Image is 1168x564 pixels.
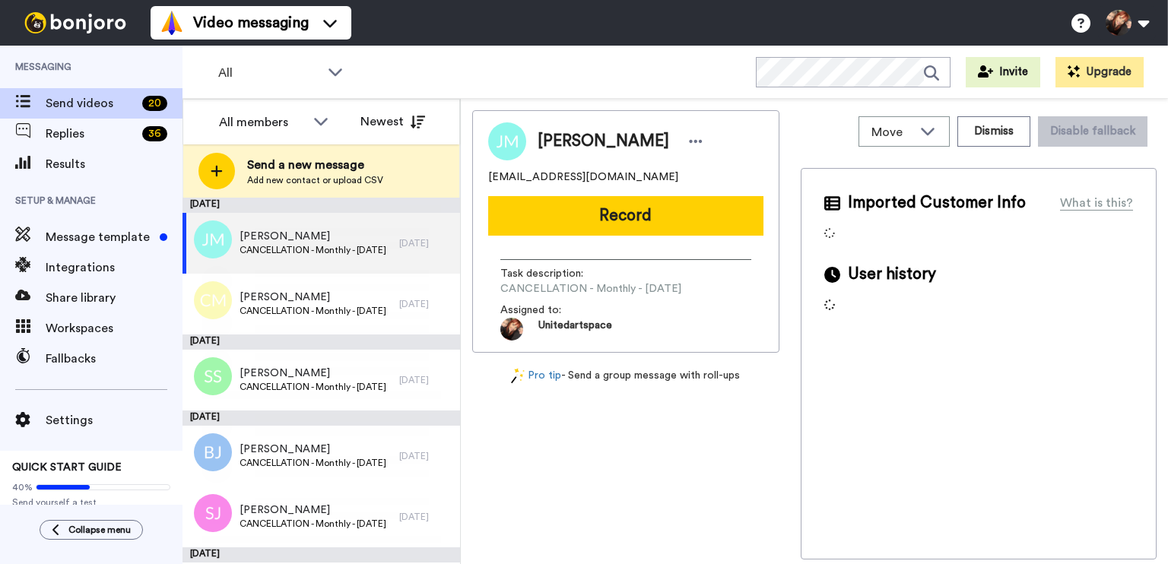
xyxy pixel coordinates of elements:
[194,357,232,395] img: ss.png
[240,290,386,305] span: [PERSON_NAME]
[848,263,936,286] span: User history
[538,318,612,341] span: Unitedartspace
[240,518,386,530] span: CANCELLATION - Monthly - [DATE]
[12,496,170,509] span: Send yourself a test
[219,113,306,131] div: All members
[871,123,912,141] span: Move
[240,366,386,381] span: [PERSON_NAME]
[240,381,386,393] span: CANCELLATION - Monthly - [DATE]
[399,237,452,249] div: [DATE]
[142,96,167,111] div: 20
[500,266,607,281] span: Task description :
[46,289,182,307] span: Share library
[848,192,1026,214] span: Imported Customer Info
[247,174,383,186] span: Add new contact or upload CSV
[46,411,182,429] span: Settings
[500,318,523,341] img: e9f9ed0f-c7f5-4795-a7d8-e56d8a83c84a-1579645839.jpg
[500,303,607,318] span: Assigned to:
[194,281,232,319] img: cm.png
[142,126,167,141] div: 36
[218,64,320,82] span: All
[488,122,526,160] img: Image of Jess Maslen
[1055,57,1144,87] button: Upgrade
[12,462,122,473] span: QUICK START GUIDE
[500,281,681,296] span: CANCELLATION - Monthly - [DATE]
[46,155,182,173] span: Results
[966,57,1040,87] button: Invite
[46,125,136,143] span: Replies
[399,298,452,310] div: [DATE]
[1038,116,1147,147] button: Disable fallback
[160,11,184,35] img: vm-color.svg
[399,450,452,462] div: [DATE]
[46,319,182,337] span: Workspaces
[472,368,779,384] div: - Send a group message with roll-ups
[488,196,763,236] button: Record
[46,94,136,112] span: Send videos
[511,368,525,384] img: magic-wand.svg
[194,494,232,532] img: sj.png
[240,229,386,244] span: [PERSON_NAME]
[240,457,386,469] span: CANCELLATION - Monthly - [DATE]
[68,524,131,536] span: Collapse menu
[193,12,309,33] span: Video messaging
[40,520,143,540] button: Collapse menu
[247,156,383,174] span: Send a new message
[240,244,386,256] span: CANCELLATION - Monthly - [DATE]
[240,502,386,518] span: [PERSON_NAME]
[399,511,452,523] div: [DATE]
[240,305,386,317] span: CANCELLATION - Monthly - [DATE]
[1060,194,1133,212] div: What is this?
[46,350,182,368] span: Fallbacks
[182,334,460,350] div: [DATE]
[46,228,154,246] span: Message template
[511,368,561,384] a: Pro tip
[488,170,678,185] span: [EMAIL_ADDRESS][DOMAIN_NAME]
[194,220,232,258] img: jm.png
[957,116,1030,147] button: Dismiss
[46,258,182,277] span: Integrations
[182,410,460,426] div: [DATE]
[182,198,460,213] div: [DATE]
[182,547,460,562] div: [DATE]
[240,442,386,457] span: [PERSON_NAME]
[538,130,669,153] span: [PERSON_NAME]
[12,481,33,493] span: 40%
[399,374,452,386] div: [DATE]
[194,433,232,471] img: bj.png
[349,106,436,137] button: Newest
[18,12,132,33] img: bj-logo-header-white.svg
